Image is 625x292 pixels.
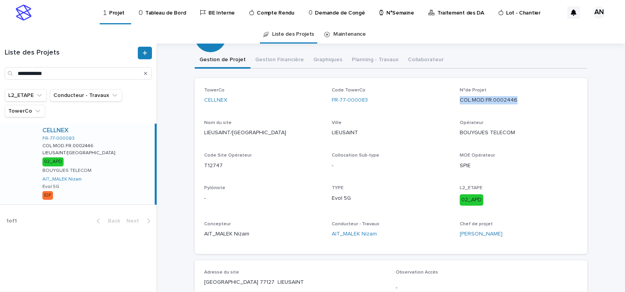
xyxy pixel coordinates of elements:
[460,153,495,158] span: MOE Opérateur
[204,270,239,275] span: Adresse du site
[396,270,438,275] span: Observation Accès
[126,218,144,224] span: Next
[42,191,53,200] div: IDF
[50,89,122,102] button: Conducteur - Travaux
[396,284,578,292] p: -
[332,222,379,226] span: Conducteur - Travaux
[460,88,486,93] span: N°de Projet
[5,49,136,57] h1: Liste des Projets
[460,222,493,226] span: Chef de projet
[272,25,314,44] a: Liste des Projets
[403,52,448,69] button: Collaborateur
[460,96,578,104] p: COL.MOD.FR.0002446
[250,52,309,69] button: Gestion Financière
[332,120,342,125] span: Ville
[204,230,322,238] p: AIT_MALEK Nizam
[90,217,123,224] button: Back
[5,105,45,117] button: TowerCo
[309,52,347,69] button: Graphiques
[195,52,250,69] button: Gestion de Projet
[347,52,403,69] button: Planning - Travaux
[204,88,225,93] span: TowerCo
[332,194,450,203] p: Evol 5G
[460,120,483,125] span: Opérateur
[204,120,232,125] span: Nom du site
[460,129,578,137] p: BOUYGUES TELECOM
[332,88,365,93] span: Code TowerCo
[332,230,377,238] a: AIT_MALEK Nizam
[593,6,605,19] div: AN
[204,186,225,190] span: Pylôniste
[16,5,31,20] img: stacker-logo-s-only.png
[103,218,120,224] span: Back
[5,67,152,80] input: Search
[42,149,117,156] p: LIEUSAINT/[GEOGRAPHIC_DATA]
[42,184,59,190] p: Evol 5G
[204,96,227,104] a: CELLNEX
[460,194,483,206] div: 02_APD
[42,177,82,182] a: AIT_MALEK Nizam
[333,25,366,44] a: Maintenance
[42,136,75,141] a: FR-77-000083
[204,162,322,170] p: T12747
[332,129,450,137] p: LIEUSAINT
[332,186,344,190] span: TYPE
[5,89,47,102] button: L2_ETAPE
[332,153,379,158] span: Collocation Sub-type
[460,186,482,190] span: L2_ETAPE
[204,153,252,158] span: Code Site Opérateur
[204,194,322,203] p: -
[460,230,503,238] a: [PERSON_NAME]
[42,142,95,149] p: COL.MOD.FR.0002446
[332,162,450,170] p: -
[42,127,69,134] a: CELLNEX
[42,168,91,173] p: BOUYGUES TELECOM
[204,222,231,226] span: Concepteur
[332,96,368,104] a: FR-77-000083
[204,129,322,137] p: LIEUSAINT/[GEOGRAPHIC_DATA]
[460,162,578,170] p: SPIE
[123,217,157,224] button: Next
[204,278,386,287] p: [GEOGRAPHIC_DATA] 77127 LIEUSAINT
[42,157,64,166] div: 02_APD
